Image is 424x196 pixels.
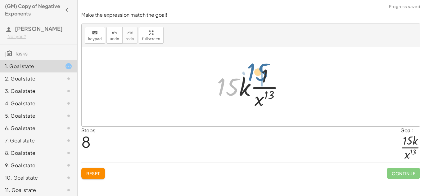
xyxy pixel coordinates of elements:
label: Steps: [81,127,97,133]
i: Task not started. [65,174,72,181]
i: Task not started. [65,162,72,169]
i: Task not started. [65,75,72,82]
div: Goal: [400,127,420,134]
div: 8. Goal state [5,149,55,157]
div: Not you? [7,33,72,40]
button: undoundo [106,27,123,44]
span: Reset [86,171,100,176]
p: Make the expression match the goal! [81,11,420,19]
div: 3. Goal state [5,87,55,95]
span: redo [126,37,134,41]
i: Task started. [65,63,72,70]
span: undo [110,37,119,41]
i: redo [127,29,133,37]
i: keyboard [92,29,98,37]
div: 6. Goal state [5,124,55,132]
div: 9. Goal state [5,162,55,169]
i: Task not started. [65,112,72,120]
i: Task not started. [65,137,72,144]
span: Progress saved [389,4,420,10]
span: 8 [81,132,91,151]
span: fullscreen [142,37,160,41]
div: 1. Goal state [5,63,55,70]
button: Reset [81,168,105,179]
div: 10. Goal state [5,174,55,181]
h4: (GM) Copy of Negative Exponents [5,2,61,17]
div: 11. Goal state [5,186,55,194]
div: 5. Goal state [5,112,55,120]
i: Task not started. [65,87,72,95]
span: Tasks [15,50,28,57]
div: 4. Goal state [5,100,55,107]
i: undo [111,29,117,37]
span: [PERSON_NAME] [15,25,63,32]
i: Task not started. [65,124,72,132]
i: Task not started. [65,186,72,194]
span: keypad [88,37,102,41]
i: Task not started. [65,149,72,157]
div: 7. Goal state [5,137,55,144]
i: Task not started. [65,100,72,107]
button: keyboardkeypad [85,27,105,44]
button: fullscreen [139,27,164,44]
div: 2. Goal state [5,75,55,82]
button: redoredo [122,27,138,44]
